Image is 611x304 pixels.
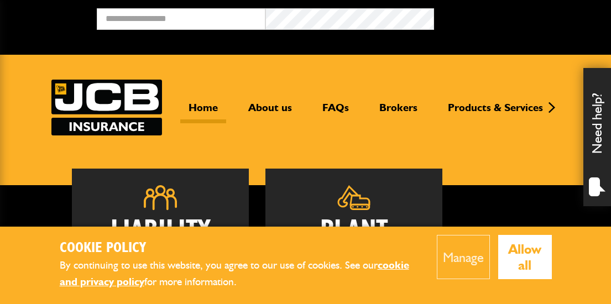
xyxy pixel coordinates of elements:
[440,101,551,123] a: Products & Services
[60,257,421,291] p: By continuing to use this website, you agree to our use of cookies. See our for more information.
[498,235,552,279] button: Allow all
[51,80,162,135] a: JCB Insurance Services
[88,218,232,290] h2: Liability Insurance
[240,101,300,123] a: About us
[60,240,421,257] h2: Cookie Policy
[437,235,490,279] button: Manage
[51,80,162,135] img: JCB Insurance Services logo
[434,8,603,25] button: Broker Login
[583,68,611,206] div: Need help?
[371,101,426,123] a: Brokers
[180,101,226,123] a: Home
[314,101,357,123] a: FAQs
[282,218,426,266] h2: Plant Insurance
